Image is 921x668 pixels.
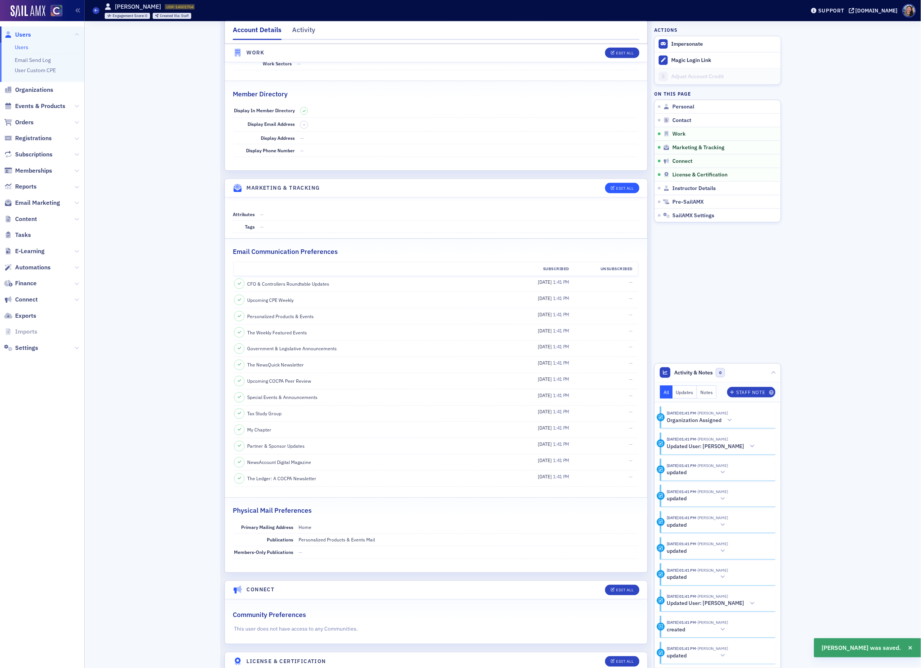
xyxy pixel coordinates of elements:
[153,13,191,19] div: Created Via: Staff
[673,199,704,206] span: Pre-SailAMX
[4,150,53,159] a: Subscriptions
[655,52,781,68] button: Magic Login Link
[15,44,28,51] a: Users
[667,495,728,503] button: updated
[15,86,53,94] span: Organizations
[697,515,728,520] span: Tiffany Carson
[667,495,687,502] h5: updated
[115,3,161,11] h1: [PERSON_NAME]
[675,369,713,377] span: Activity & Notes
[166,4,193,9] span: USR-14001704
[574,266,638,272] div: Unsubscribed
[671,41,703,48] button: Impersonate
[4,31,31,39] a: Users
[261,135,295,141] span: Display Address
[667,469,728,476] button: updated
[15,199,60,207] span: Email Marketing
[673,385,697,399] button: Updates
[538,425,553,431] span: [DATE]
[247,184,320,192] h4: Marketing & Tracking
[902,4,916,17] span: Profile
[511,266,574,272] div: Subscribed
[667,646,697,651] time: 8/19/2025 01:41 PM
[655,68,781,85] a: Adjust Account Credit
[247,362,304,368] span: The NewsQuick Newsletter
[247,378,311,385] span: Upcoming COCPA Peer Review
[299,524,311,530] span: Home
[553,458,569,464] span: 1:41 PM
[538,360,553,366] span: [DATE]
[629,295,633,301] span: —
[697,594,728,599] span: Tiffany Carson
[51,5,62,17] img: SailAMX
[113,14,148,18] div: 0
[553,474,569,480] span: 1:41 PM
[233,247,338,257] h2: Email Communication Preferences
[247,459,311,466] span: NewsAccount Digital Magazine
[737,390,765,394] div: Staff Note
[15,279,37,288] span: Finance
[667,594,697,599] time: 8/19/2025 01:41 PM
[553,441,569,447] span: 1:41 PM
[553,279,569,285] span: 1:41 PM
[667,541,697,546] time: 8/19/2025 01:41 PM
[15,231,31,239] span: Tasks
[697,410,728,416] span: Tiffany Carson
[697,567,728,573] span: Tiffany Carson
[667,416,735,424] button: Organization Assigned
[241,524,293,530] span: Primary Mailing Address
[538,441,553,447] span: [DATE]
[45,5,62,18] a: View Homepage
[667,442,758,450] button: Updated User: [PERSON_NAME]
[667,410,697,416] time: 8/19/2025 01:41 PM
[538,328,553,334] span: [DATE]
[553,360,569,366] span: 1:41 PM
[667,469,687,476] h5: updated
[247,345,337,352] span: Government & Legislative Announcements
[4,263,51,272] a: Automations
[697,463,728,468] span: Tiffany Carson
[4,134,52,142] a: Registrations
[538,409,553,415] span: [DATE]
[247,475,316,482] span: The Ledger: A COCPA Newsletter
[15,31,31,39] span: Users
[667,626,728,634] button: created
[654,90,781,97] h4: On this page
[673,212,715,219] span: SailAMX Settings
[234,549,293,555] span: Members-Only Publications
[553,425,569,431] span: 1:41 PM
[4,312,36,320] a: Exports
[303,122,305,127] span: –
[233,211,255,217] span: Attributes
[292,25,315,39] div: Activity
[667,652,728,660] button: updated
[15,102,65,110] span: Events & Products
[4,279,37,288] a: Finance
[657,518,665,526] div: Update
[234,107,295,113] span: Display In Member Directory
[15,328,37,336] span: Imports
[233,610,306,620] h2: Community Preferences
[660,385,673,399] button: All
[15,295,38,304] span: Connect
[553,311,569,317] span: 1:41 PM
[818,7,844,14] div: Support
[553,328,569,334] span: 1:41 PM
[15,134,52,142] span: Registrations
[667,463,697,468] time: 8/19/2025 01:41 PM
[297,60,301,66] span: —
[657,492,665,500] div: Update
[667,522,687,529] h5: updated
[667,620,697,625] time: 8/19/2025 01:41 PM
[11,5,45,17] a: SailAMX
[667,573,728,581] button: updated
[233,89,288,99] h2: Member Directory
[667,626,686,633] h5: created
[247,427,271,433] span: My Chapter
[629,441,633,447] span: —
[4,199,60,207] a: Email Marketing
[160,14,189,18] div: Staff
[4,295,38,304] a: Connect
[233,506,312,516] h2: Physical Mail Preferences
[247,658,326,666] h4: License & Certification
